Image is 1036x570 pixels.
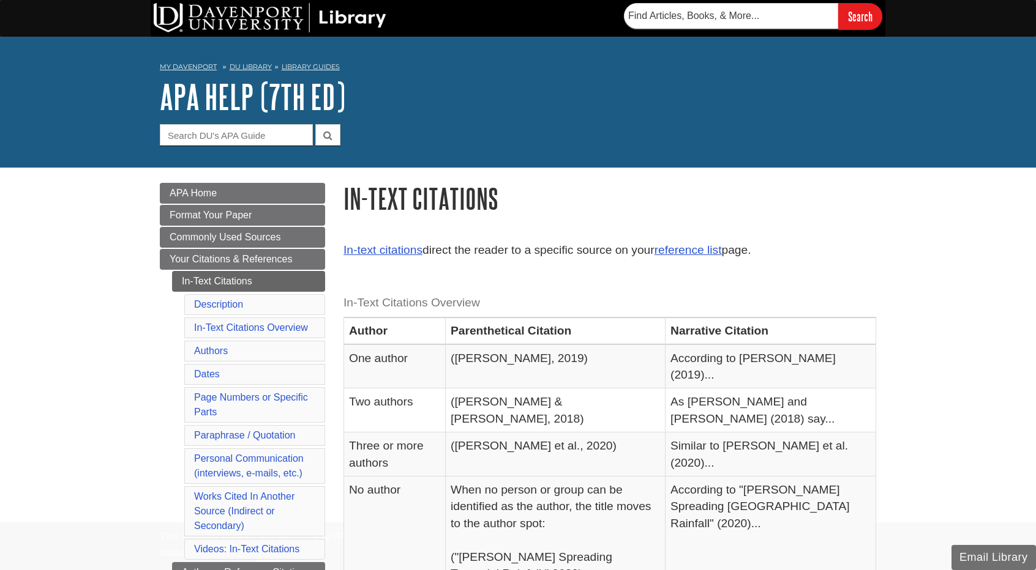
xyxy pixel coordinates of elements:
[160,249,325,270] a: Your Citations & References
[666,317,876,344] th: Narrative Citation
[154,3,386,32] img: DU Library
[624,3,882,29] form: Searches DU Library's articles, books, and more
[343,289,876,317] caption: In-Text Citations Overview
[838,3,882,29] input: Search
[160,124,313,146] input: Search DU's APA Guide
[194,453,304,478] a: Personal Communication(interviews, e-mails, etc.)
[655,243,722,256] a: reference list
[230,62,272,71] a: DU Library
[160,59,876,78] nav: breadcrumb
[172,271,325,292] a: In-Text Citations
[666,388,876,432] td: As [PERSON_NAME] and [PERSON_NAME] (2018) say...
[170,188,217,198] span: APA Home
[344,432,446,476] td: Three or more authors
[194,322,308,333] a: In-Text Citations Overview
[952,545,1036,570] button: Email Library
[160,227,325,248] a: Commonly Used Sources
[446,388,666,432] td: ([PERSON_NAME] & [PERSON_NAME], 2018)
[194,430,295,440] a: Paraphrase / Quotation
[160,78,345,116] a: APA Help (7th Ed)
[666,432,876,476] td: Similar to [PERSON_NAME] et al. (2020)...
[343,183,876,214] h1: In-Text Citations
[170,254,292,264] span: Your Citations & References
[194,491,295,531] a: Works Cited In Another Source (Indirect or Secondary)
[343,243,422,256] a: In-text citations
[160,183,325,204] a: APA Home
[194,544,299,554] a: Videos: In-Text Citations
[282,62,340,71] a: Library Guides
[194,392,308,417] a: Page Numbers or Specific Parts
[624,3,838,29] input: Find Articles, Books, & More...
[344,317,446,344] th: Author
[170,232,280,242] span: Commonly Used Sources
[446,344,666,388] td: ([PERSON_NAME], 2019)
[160,205,325,226] a: Format Your Paper
[160,62,217,72] a: My Davenport
[343,242,876,259] p: direct the reader to a specific source on your page.
[344,388,446,432] td: Two authors
[446,317,666,344] th: Parenthetical Citation
[666,344,876,388] td: According to [PERSON_NAME] (2019)...
[446,432,666,476] td: ([PERSON_NAME] et al., 2020)
[170,210,252,220] span: Format Your Paper
[194,346,228,356] a: Authors
[194,299,243,309] a: Description
[344,344,446,388] td: One author
[194,369,220,379] a: Dates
